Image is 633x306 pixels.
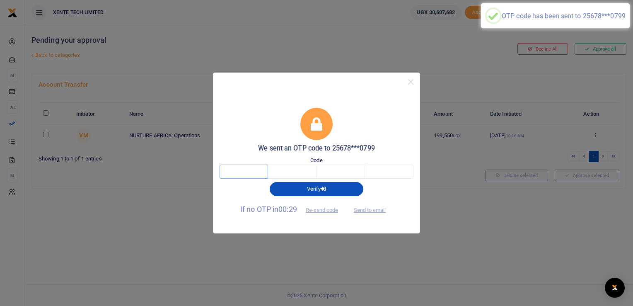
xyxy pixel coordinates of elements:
[405,76,417,88] button: Close
[278,205,297,214] span: 00:29
[220,144,413,153] h5: We sent an OTP code to 25678***0799
[240,205,345,214] span: If no OTP in
[605,278,625,298] div: Open Intercom Messenger
[310,156,322,165] label: Code
[502,12,626,20] div: OTP code has been sent to 25678***0799
[270,182,363,196] button: Verify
